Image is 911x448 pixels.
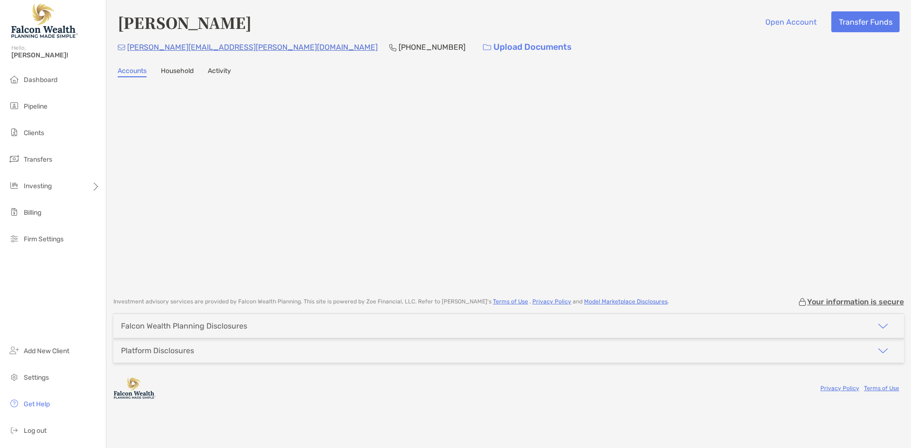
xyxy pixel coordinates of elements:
img: Email Icon [118,45,125,50]
p: Your information is secure [807,297,904,306]
img: get-help icon [9,398,20,409]
span: Get Help [24,400,50,408]
a: Accounts [118,67,147,77]
img: button icon [483,44,491,51]
img: company logo [113,377,156,399]
img: firm-settings icon [9,233,20,244]
img: transfers icon [9,153,20,165]
span: Transfers [24,155,52,164]
span: Clients [24,129,44,137]
span: Add New Client [24,347,69,355]
a: Activity [208,67,231,77]
p: [PERSON_NAME][EMAIL_ADDRESS][PERSON_NAME][DOMAIN_NAME] [127,41,378,53]
span: Pipeline [24,102,47,110]
a: Privacy Policy [532,298,571,305]
span: Firm Settings [24,235,64,243]
img: add_new_client icon [9,345,20,356]
button: Open Account [758,11,824,32]
a: Upload Documents [477,37,578,57]
a: Terms of Use [493,298,528,305]
span: [PERSON_NAME]! [11,51,100,59]
button: Transfer Funds [831,11,900,32]
img: pipeline icon [9,100,20,111]
img: logout icon [9,424,20,436]
img: clients icon [9,127,20,138]
img: settings icon [9,371,20,383]
span: Investing [24,182,52,190]
img: investing icon [9,180,20,191]
span: Dashboard [24,76,57,84]
h4: [PERSON_NAME] [118,11,251,33]
a: Model Marketplace Disclosures [584,298,668,305]
img: icon arrow [877,345,889,357]
span: Settings [24,374,49,382]
span: Billing [24,209,41,217]
img: dashboard icon [9,73,20,85]
a: Household [161,67,194,77]
p: Investment advisory services are provided by Falcon Wealth Planning . This site is powered by Zoe... [113,298,669,305]
img: icon arrow [877,320,889,332]
a: Privacy Policy [820,385,859,392]
img: Phone Icon [389,44,397,51]
div: Platform Disclosures [121,346,194,355]
img: billing icon [9,206,20,218]
p: [PHONE_NUMBER] [399,41,465,53]
a: Terms of Use [864,385,899,392]
img: Falcon Wealth Planning Logo [11,4,78,38]
div: Falcon Wealth Planning Disclosures [121,321,247,330]
span: Log out [24,427,46,435]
